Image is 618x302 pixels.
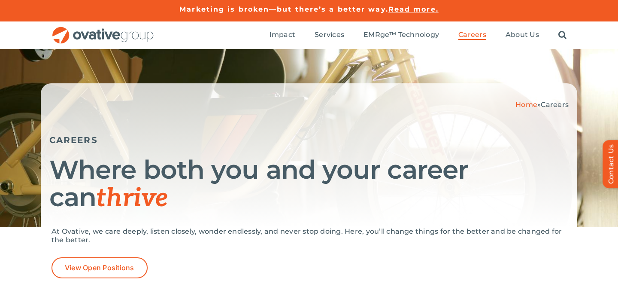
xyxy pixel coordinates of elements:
a: Careers [458,31,486,40]
a: Services [315,31,344,40]
span: thrive [96,183,168,214]
span: EMRge™ Technology [364,31,439,39]
span: View Open Positions [65,264,134,272]
h1: Where both you and your career can [49,156,569,212]
nav: Menu [270,21,566,49]
span: » [515,101,569,109]
a: EMRge™ Technology [364,31,439,40]
span: Careers [541,101,569,109]
a: OG_Full_horizontal_RGB [51,26,154,34]
a: Impact [270,31,295,40]
span: About Us [506,31,539,39]
a: View Open Positions [51,257,148,278]
a: Home [515,101,537,109]
a: About Us [506,31,539,40]
span: Impact [270,31,295,39]
a: Read more. [388,5,439,13]
a: Search [558,31,566,40]
span: Services [315,31,344,39]
h5: CAREERS [49,135,569,145]
span: Careers [458,31,486,39]
a: Marketing is broken—but there’s a better way. [179,5,388,13]
p: At Ovative, we care deeply, listen closely, wonder endlessly, and never stop doing. Here, you’ll ... [51,227,566,244]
